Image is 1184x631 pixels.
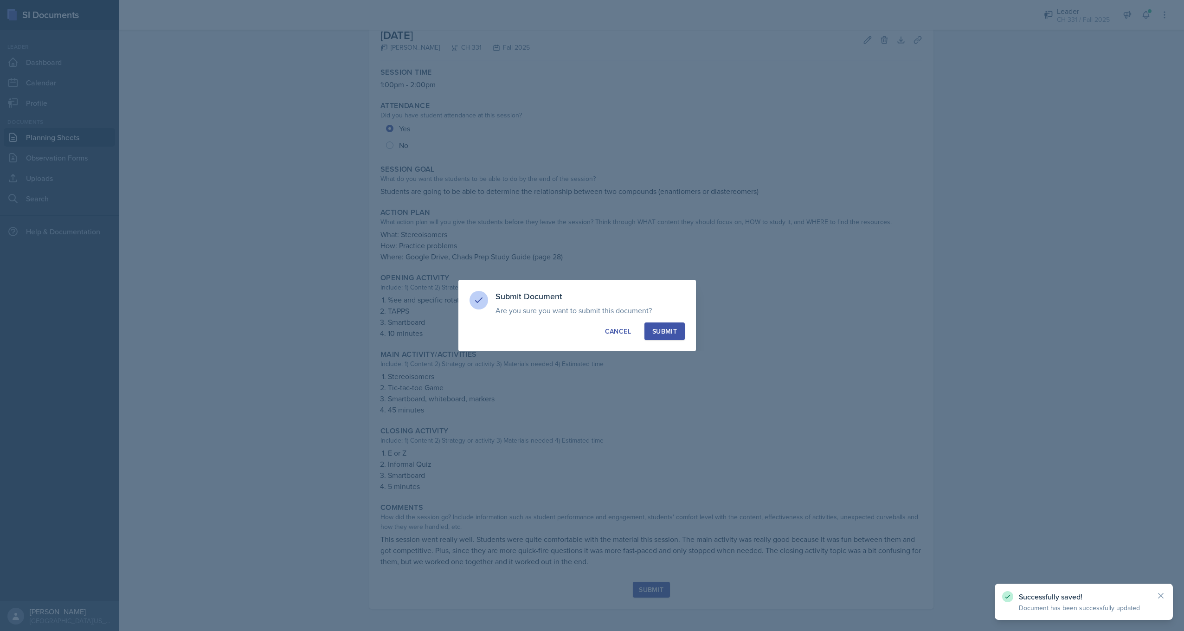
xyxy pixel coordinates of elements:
button: Cancel [597,322,639,340]
p: Successfully saved! [1019,592,1149,601]
h3: Submit Document [495,291,685,302]
div: Submit [652,327,677,336]
p: Are you sure you want to submit this document? [495,306,685,315]
p: Document has been successfully updated [1019,603,1149,612]
button: Submit [644,322,685,340]
div: Cancel [605,327,631,336]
